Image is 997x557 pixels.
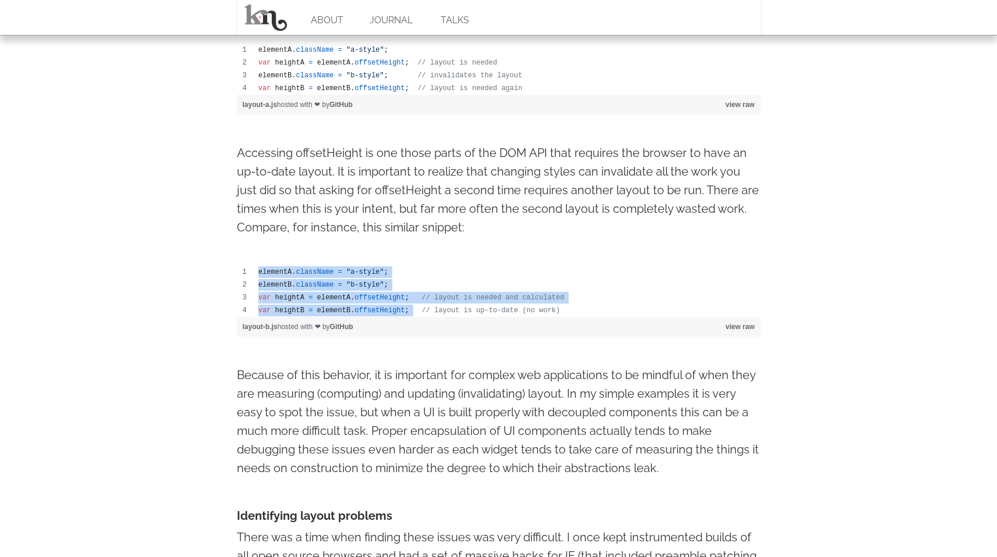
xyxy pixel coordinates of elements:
[422,306,560,315] span: // layout is up-to-date (no work)
[405,306,409,315] span: ;
[330,323,353,331] a: GitHub
[296,281,334,289] span: className
[405,84,409,92] span: ;
[725,101,754,109] a: view raw
[237,44,761,95] div: layout-a.js content, created by kellegous on 11:46AM on January 23, 2013.
[346,72,384,80] span: "b-style"
[258,294,271,302] span: var
[338,268,342,276] span: =
[237,95,761,115] div: hosted with ❤ by
[384,46,388,54] span: ;
[346,268,384,276] span: "a-style"
[308,306,313,315] span: =
[329,101,353,109] a: GitHub
[258,46,292,54] span: elementA
[338,46,342,54] span: =
[384,281,388,289] span: ;
[275,294,304,302] span: heightA
[350,294,354,302] span: .
[296,46,334,54] span: className
[258,268,292,276] span: elementA
[350,59,354,67] span: .
[417,84,522,92] span: // layout is needed again
[725,323,754,331] a: view raw
[237,506,761,525] h4: Identifying layout problems
[417,72,522,80] span: // invalidates the layout
[258,84,271,92] span: var
[422,294,565,302] span: // layout is needed and calculated
[275,306,304,315] span: heightB
[243,101,277,109] a: layout-a.js
[354,294,405,302] span: offsetHeight
[308,59,313,67] span: =
[354,59,405,67] span: offsetHeight
[292,268,296,276] span: .
[292,281,296,289] span: .
[258,59,271,67] span: var
[317,306,351,315] span: elementB
[292,46,296,54] span: .
[308,84,313,92] span: =
[296,268,334,276] span: className
[350,306,354,315] span: .
[275,84,304,92] span: heightB
[350,84,354,92] span: .
[317,294,351,302] span: elementA
[317,59,351,67] span: elementA
[417,59,497,67] span: // layout is needed
[258,306,271,315] span: var
[296,72,334,80] span: className
[405,294,409,302] span: ;
[292,72,296,80] span: .
[308,294,313,302] span: =
[258,72,292,80] span: elementB
[237,317,761,337] div: hosted with ❤ by
[243,323,278,331] a: layout-b.js
[354,306,405,315] span: offsetHeight
[258,281,292,289] span: elementB
[237,366,761,477] p: Because of this behavior, it is important for complex web applications to be mindful of when they...
[354,84,405,92] span: offsetHeight
[237,144,761,237] p: Accessing offsetHeight is one those parts of the DOM API that requires the browser to have an up-...
[405,59,409,67] span: ;
[346,281,384,289] span: "b-style"
[346,46,384,54] span: "a-style"
[237,266,761,317] div: layout-b.js content, created by kellegous on 11:52AM on January 23, 2013.
[384,268,388,276] span: ;
[384,72,388,80] span: ;
[275,59,304,67] span: heightA
[338,72,342,80] span: =
[338,281,342,289] span: =
[317,84,351,92] span: elementB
